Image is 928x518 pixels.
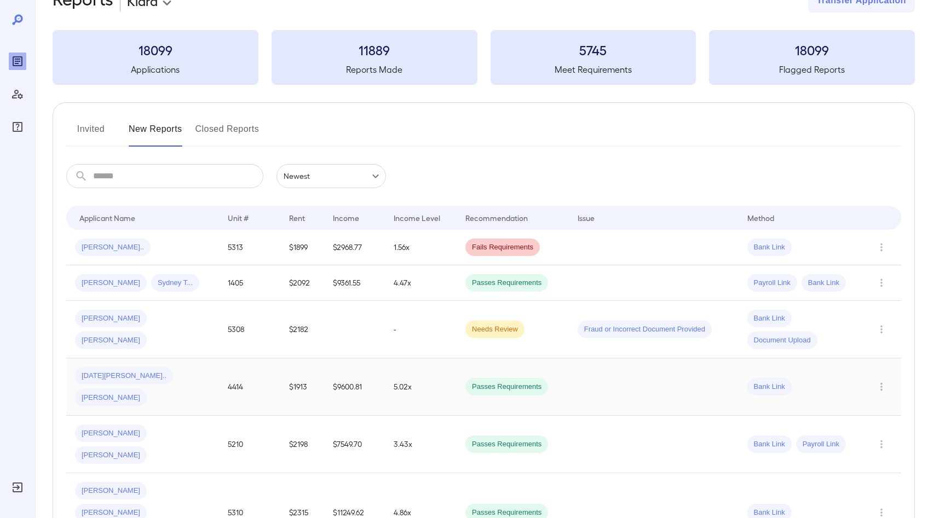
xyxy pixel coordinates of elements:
div: Log Out [9,479,26,496]
span: Bank Link [747,439,792,450]
button: Closed Reports [195,120,260,147]
div: Manage Users [9,85,26,103]
div: FAQ [9,118,26,136]
span: Bank Link [802,278,846,288]
span: [PERSON_NAME] [75,393,147,403]
button: Row Actions [873,274,890,292]
td: 1.56x [385,230,457,265]
div: Method [747,211,774,224]
h3: 18099 [53,41,258,59]
td: 5313 [219,230,280,265]
h5: Meet Requirements [491,63,696,76]
span: Bank Link [747,313,792,324]
td: 5210 [219,416,280,473]
td: $2092 [280,265,324,301]
button: Row Actions [873,378,890,395]
td: 3.43x [385,416,457,473]
span: [PERSON_NAME].. [75,242,151,253]
td: - [385,301,457,358]
div: Issue [578,211,595,224]
span: Bank Link [747,242,792,253]
button: Row Actions [873,321,890,338]
span: [PERSON_NAME] [75,313,147,324]
span: Document Upload [747,335,817,346]
div: Income Level [394,211,440,224]
td: $2198 [280,416,324,473]
h5: Reports Made [272,63,477,76]
span: Fails Requirements [465,242,540,253]
td: $1899 [280,230,324,265]
button: Row Actions [873,435,890,453]
h3: 11889 [272,41,477,59]
span: Bank Link [747,382,792,392]
td: $2182 [280,301,324,358]
div: Income [333,211,359,224]
span: [PERSON_NAME] [75,428,147,439]
button: Row Actions [873,238,890,256]
td: $2968.77 [324,230,385,265]
h3: 5745 [491,41,696,59]
span: Passes Requirements [465,382,548,392]
div: Applicant Name [79,211,135,224]
span: [PERSON_NAME] [75,450,147,461]
span: [PERSON_NAME] [75,278,147,288]
td: $9600.81 [324,358,385,416]
button: Invited [66,120,116,147]
td: $9361.55 [324,265,385,301]
span: [PERSON_NAME] [75,486,147,496]
span: Passes Requirements [465,278,548,288]
span: Bank Link [747,508,792,518]
div: Reports [9,53,26,70]
span: [DATE][PERSON_NAME].. [75,371,173,381]
div: Recommendation [465,211,528,224]
div: Rent [289,211,307,224]
span: Payroll Link [747,278,797,288]
td: $7549.70 [324,416,385,473]
h5: Applications [53,63,258,76]
span: Needs Review [465,324,524,335]
span: Passes Requirements [465,508,548,518]
td: 4.47x [385,265,457,301]
button: New Reports [129,120,182,147]
div: Newest [276,164,386,188]
span: Passes Requirements [465,439,548,450]
div: Unit # [228,211,249,224]
span: [PERSON_NAME] [75,508,147,518]
h3: 18099 [709,41,915,59]
td: 5308 [219,301,280,358]
h5: Flagged Reports [709,63,915,76]
td: 4414 [219,358,280,416]
td: $1913 [280,358,324,416]
td: 5.02x [385,358,457,416]
span: Fraud or Incorrect Document Provided [578,324,712,335]
td: 1405 [219,265,280,301]
span: [PERSON_NAME] [75,335,147,346]
span: Sydney T... [151,278,199,288]
summary: 18099Applications11889Reports Made5745Meet Requirements18099Flagged Reports [53,30,915,85]
span: Payroll Link [796,439,846,450]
